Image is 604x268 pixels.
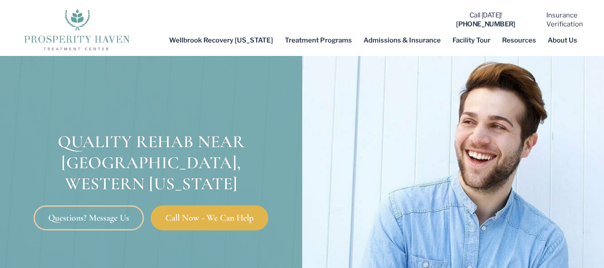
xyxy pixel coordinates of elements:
[151,205,268,230] a: Call Now - We Can Help
[546,11,583,28] a: InsuranceVerification
[4,132,298,194] h1: Quality Rehab Near [GEOGRAPHIC_DATA], Western [US_STATE]
[165,213,253,222] span: Call Now - We Can Help
[358,30,447,51] a: Admissions & Insurance
[21,7,132,51] img: The logo for Prosperity Haven Addiction Recovery Center.
[34,205,144,230] a: Questions? Message Us
[163,30,279,51] a: Wellbrook Recovery [US_STATE]
[456,20,515,28] b: [PHONE_NUMBER]
[279,30,358,51] a: Treatment Programs
[447,30,496,51] a: Facility Tour
[48,213,129,222] span: Questions? Message Us
[456,11,515,28] a: Call [DATE]![PHONE_NUMBER]
[496,30,542,51] a: Resources
[542,30,583,51] a: About Us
